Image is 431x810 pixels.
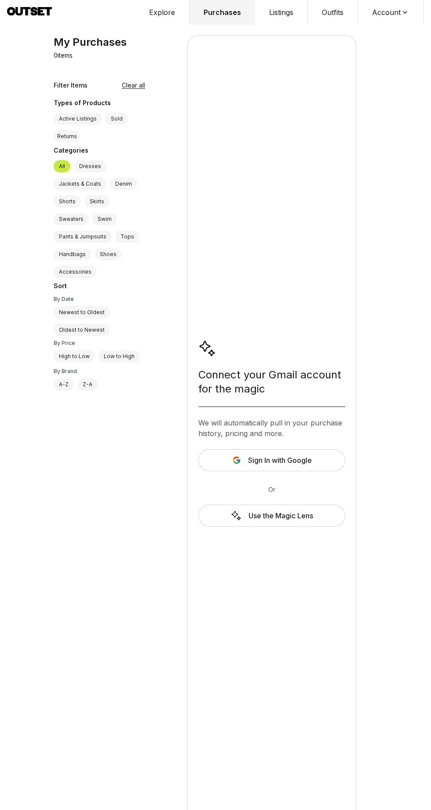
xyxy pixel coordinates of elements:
[54,146,145,157] div: Categories
[54,368,145,375] div: By Brand
[54,81,88,90] div: Filter Items
[54,99,145,109] div: Types of Products
[198,505,345,527] a: Use the Magic Lens
[54,340,145,347] div: By Price
[54,130,80,143] button: Returns
[54,296,145,303] div: By Date
[74,160,106,172] label: Dresses
[99,350,140,363] label: Low to High
[54,160,70,172] label: All
[54,248,91,260] label: Handbags
[54,51,73,60] p: 0 items
[54,282,145,292] div: Sort
[84,195,110,208] label: Skirts
[54,266,97,278] label: Accessories
[54,378,74,391] label: A-Z
[198,485,345,494] div: Or
[54,113,102,125] label: Active Listings
[115,231,139,243] label: Tops
[54,231,112,243] label: Pants & Jumpsuits
[54,178,106,190] label: Jackets & Coats
[54,306,110,319] label: Newest to Oldest
[198,368,345,396] div: Connect your Gmail account for the magic
[54,213,89,225] label: Sweaters
[54,35,127,49] div: My Purchases
[77,378,98,391] label: Z-A
[92,213,117,225] label: Swim
[54,195,81,208] label: Shorts
[198,449,345,471] button: Sign In with Google
[198,418,345,439] div: We will automatically pull in your purchase history, pricing and more.
[248,455,312,465] span: Sign In with Google
[54,350,95,363] label: High to Low
[122,81,145,90] button: Clear all
[54,324,110,336] label: Oldest to Newest
[106,113,128,125] label: Sold
[110,178,137,190] label: Denim
[95,248,122,260] label: Shoes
